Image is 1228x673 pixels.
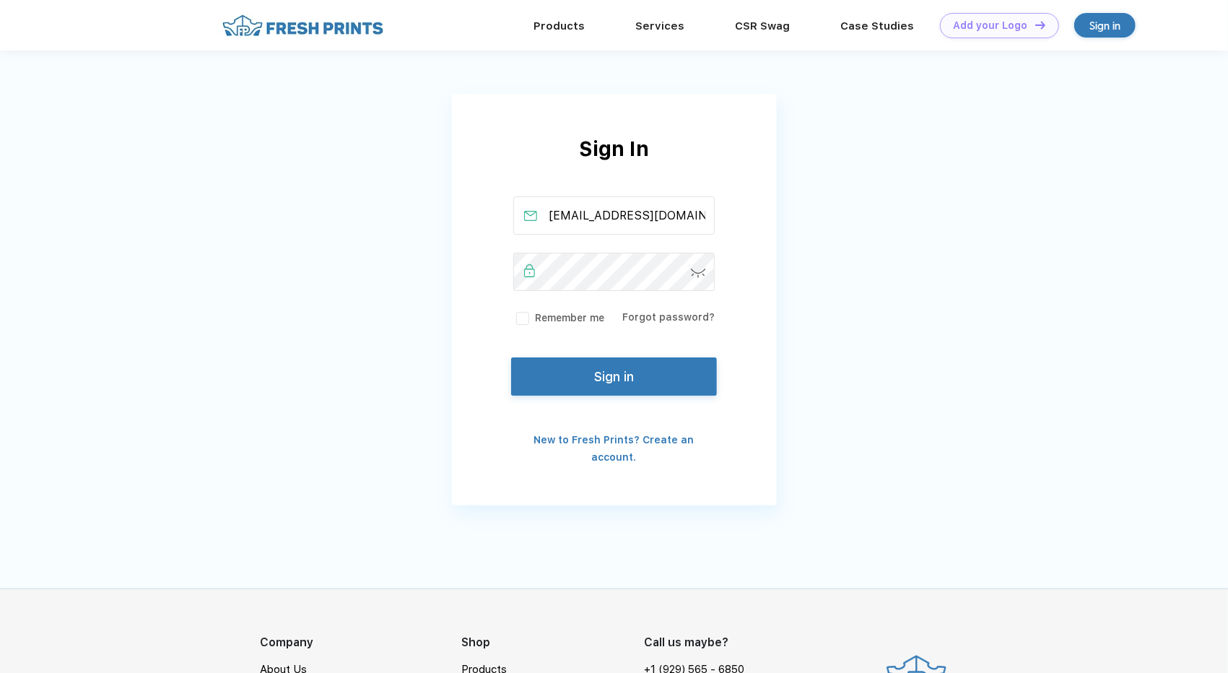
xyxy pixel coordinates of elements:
[461,634,644,651] div: Shop
[452,134,777,196] div: Sign In
[511,357,716,396] button: Sign in
[691,269,706,278] img: password-icon.svg
[534,434,694,463] a: New to Fresh Prints? Create an account.
[261,634,461,651] div: Company
[524,264,536,277] img: password_active.svg
[954,19,1028,32] div: Add your Logo
[513,311,604,326] label: Remember me
[513,196,715,235] input: Email
[218,13,388,38] img: fo%20logo%202.webp
[1089,17,1120,34] div: Sign in
[736,19,791,32] a: CSR Swag
[534,19,585,32] a: Products
[644,634,754,651] div: Call us maybe?
[1035,21,1045,29] img: DT
[622,311,715,323] a: Forgot password?
[636,19,685,32] a: Services
[1074,13,1136,38] a: Sign in
[524,211,537,221] img: email_active.svg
